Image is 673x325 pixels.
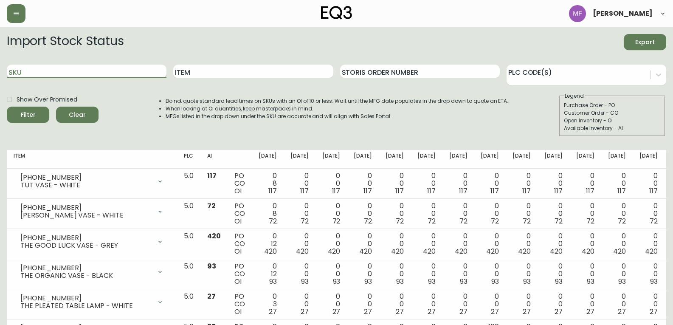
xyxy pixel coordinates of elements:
[20,174,152,181] div: [PHONE_NUMBER]
[332,216,341,226] span: 72
[20,302,152,310] div: THE PLEATED TABLE LAMP - WHITE
[608,202,626,225] div: 0 0
[618,277,626,286] span: 93
[650,277,658,286] span: 93
[391,246,404,256] span: 420
[20,212,152,219] div: [PERSON_NAME] VASE - WHITE
[555,307,563,317] span: 27
[428,216,436,226] span: 72
[20,294,152,302] div: [PHONE_NUMBER]
[177,229,200,259] td: 5.0
[322,263,341,285] div: 0 0
[523,216,531,226] span: 72
[587,277,594,286] span: 93
[21,110,36,120] div: Filter
[555,277,563,286] span: 93
[564,109,661,117] div: Customer Order - CO
[300,186,309,196] span: 117
[554,186,563,196] span: 117
[20,181,152,189] div: TUT VASE - WHITE
[269,277,277,286] span: 93
[631,37,659,48] span: Export
[17,95,77,104] span: Show Over Promised
[7,34,124,50] h2: Import Stock Status
[322,172,341,195] div: 0 0
[234,172,245,195] div: PO CO
[259,293,277,316] div: 0 3
[354,263,372,285] div: 0 0
[290,232,309,255] div: 0 0
[523,307,531,317] span: 27
[177,259,200,289] td: 5.0
[364,216,372,226] span: 72
[564,102,661,109] div: Purchase Order - PO
[544,172,563,195] div: 0 0
[506,150,538,169] th: [DATE]
[608,263,626,285] div: 0 0
[460,277,467,286] span: 93
[618,216,626,226] span: 72
[617,186,626,196] span: 117
[333,277,341,286] span: 93
[624,34,666,50] button: Export
[564,124,661,132] div: Available Inventory - AI
[593,10,653,17] span: [PERSON_NAME]
[284,150,315,169] th: [DATE]
[449,263,467,285] div: 0 0
[301,216,309,226] span: 72
[449,232,467,255] div: 0 0
[618,307,626,317] span: 27
[234,232,245,255] div: PO CO
[481,202,499,225] div: 0 0
[639,202,658,225] div: 0 0
[259,263,277,285] div: 0 12
[166,105,509,113] li: When looking at OI quantities, keep masterpacks in mind.
[234,307,242,317] span: OI
[564,117,661,124] div: Open Inventory - OI
[639,263,658,285] div: 0 0
[491,307,499,317] span: 27
[417,293,436,316] div: 0 0
[290,172,309,195] div: 0 0
[354,202,372,225] div: 0 0
[234,246,242,256] span: OI
[207,201,216,211] span: 72
[269,307,277,317] span: 27
[364,307,372,317] span: 27
[234,186,242,196] span: OI
[386,232,404,255] div: 0 0
[296,246,309,256] span: 420
[328,246,341,256] span: 420
[491,277,499,286] span: 93
[14,293,170,311] div: [PHONE_NUMBER]THE PLEATED TABLE LAMP - WHITE
[639,172,658,195] div: 0 0
[354,172,372,195] div: 0 0
[268,186,277,196] span: 117
[234,263,245,285] div: PO CO
[386,293,404,316] div: 0 0
[379,150,411,169] th: [DATE]
[14,172,170,191] div: [PHONE_NUMBER]TUT VASE - WHITE
[290,202,309,225] div: 0 0
[569,150,601,169] th: [DATE]
[512,293,531,316] div: 0 0
[363,186,372,196] span: 117
[449,202,467,225] div: 0 0
[20,242,152,249] div: THE GOOD LUCK VASE - GREY
[601,150,633,169] th: [DATE]
[269,216,277,226] span: 72
[538,150,569,169] th: [DATE]
[177,199,200,229] td: 5.0
[518,246,531,256] span: 420
[177,289,200,319] td: 5.0
[486,246,499,256] span: 420
[7,150,177,169] th: Item
[550,246,563,256] span: 420
[386,172,404,195] div: 0 0
[569,5,586,22] img: 5fd4d8da6c6af95d0810e1fe9eb9239f
[234,202,245,225] div: PO CO
[423,246,436,256] span: 420
[650,216,658,226] span: 72
[264,246,277,256] span: 420
[354,293,372,316] div: 0 0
